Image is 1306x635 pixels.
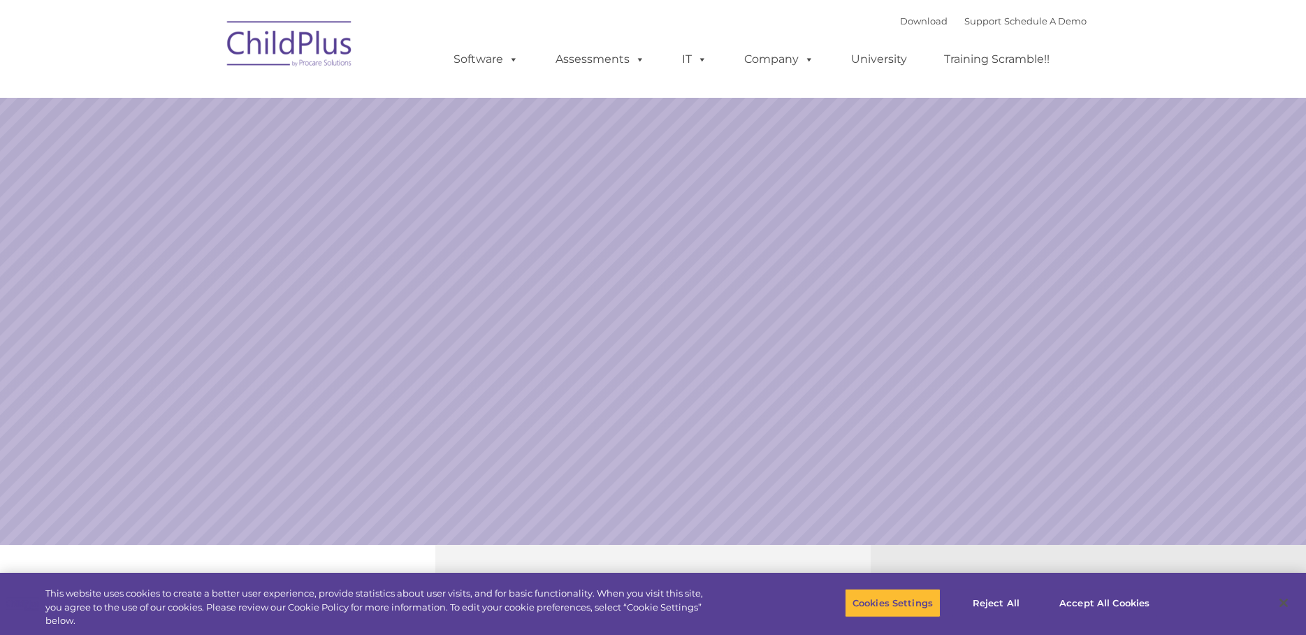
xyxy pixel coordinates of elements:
button: Cookies Settings [845,588,941,618]
a: Support [964,15,1001,27]
img: ChildPlus by Procare Solutions [220,11,360,81]
div: This website uses cookies to create a better user experience, provide statistics about user visit... [45,587,718,628]
a: IT [668,45,721,73]
a: Company [730,45,828,73]
a: University [837,45,921,73]
font: | [900,15,1087,27]
button: Close [1268,587,1299,618]
a: Software [440,45,532,73]
a: Schedule A Demo [1004,15,1087,27]
a: Training Scramble!! [930,45,1064,73]
a: Assessments [542,45,659,73]
a: Download [900,15,948,27]
button: Reject All [952,588,1040,618]
button: Accept All Cookies [1052,588,1157,618]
